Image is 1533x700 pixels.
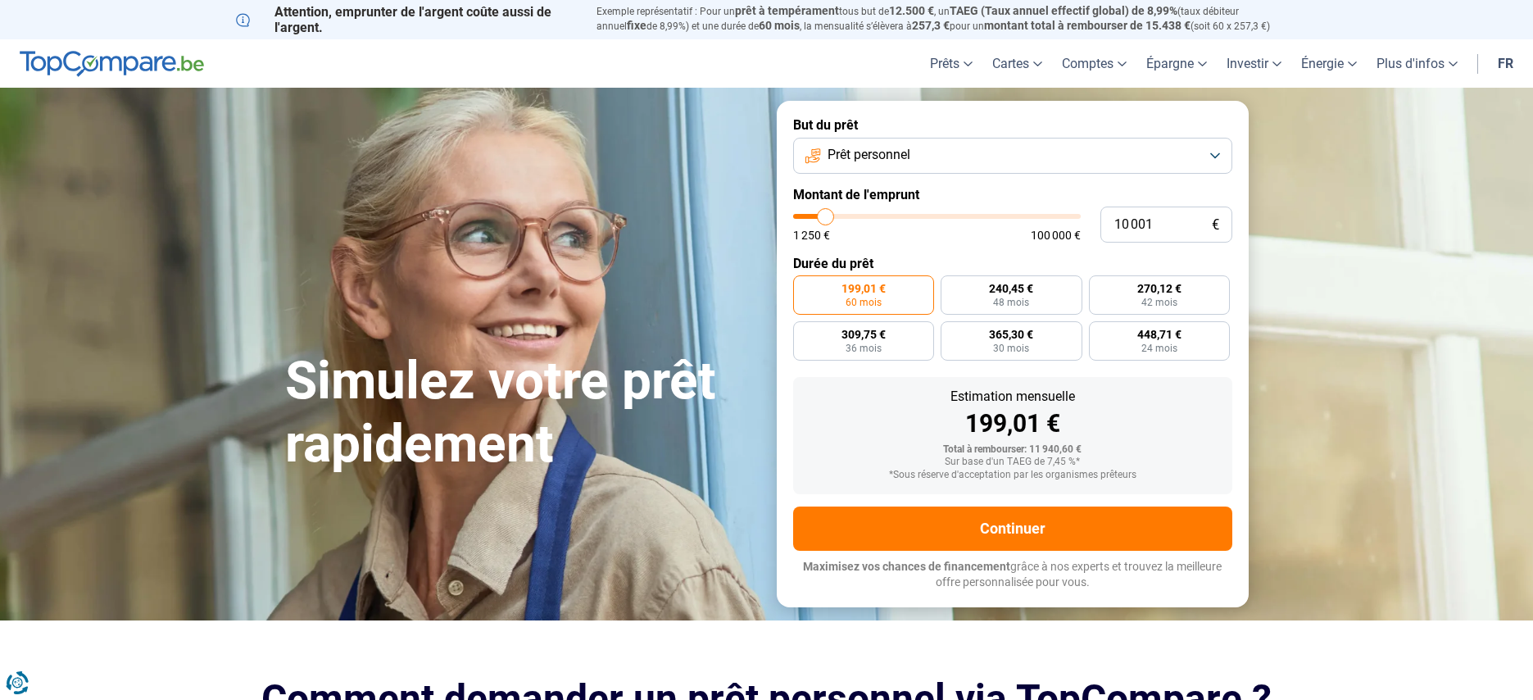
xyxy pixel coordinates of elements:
span: 309,75 € [841,329,886,340]
label: But du prêt [793,117,1232,133]
span: 1 250 € [793,230,830,241]
button: Continuer [793,507,1232,551]
label: Montant de l'emprunt [793,187,1232,202]
h1: Simulez votre prêt rapidement [285,350,757,476]
span: 12.500 € [889,4,934,17]
span: 365,30 € [989,329,1033,340]
span: € [1212,218,1219,232]
span: 240,45 € [989,283,1033,294]
span: Maximisez vos chances de financement [803,560,1010,573]
span: Prêt personnel [828,146,910,164]
div: Estimation mensuelle [806,390,1219,403]
img: TopCompare [20,51,204,77]
a: fr [1488,39,1523,88]
p: Exemple représentatif : Pour un tous but de , un (taux débiteur annuel de 8,99%) et une durée de ... [596,4,1298,34]
a: Prêts [920,39,982,88]
span: 270,12 € [1137,283,1181,294]
span: 448,71 € [1137,329,1181,340]
span: fixe [627,19,646,32]
button: Prêt personnel [793,138,1232,174]
a: Épargne [1136,39,1217,88]
p: grâce à nos experts et trouvez la meilleure offre personnalisée pour vous. [793,559,1232,591]
a: Investir [1217,39,1291,88]
a: Cartes [982,39,1052,88]
span: 60 mois [759,19,800,32]
span: 42 mois [1141,298,1177,307]
div: *Sous réserve d'acceptation par les organismes prêteurs [806,470,1219,481]
span: prêt à tempérament [735,4,839,17]
a: Comptes [1052,39,1136,88]
span: 24 mois [1141,343,1177,353]
span: 30 mois [993,343,1029,353]
span: 100 000 € [1031,230,1081,241]
label: Durée du prêt [793,256,1232,271]
span: montant total à rembourser de 15.438 € [984,19,1191,32]
div: Sur base d'un TAEG de 7,45 %* [806,457,1219,468]
span: 60 mois [846,298,882,307]
span: 48 mois [993,298,1029,307]
span: 36 mois [846,343,882,353]
span: 199,01 € [841,283,886,294]
p: Attention, emprunter de l'argent coûte aussi de l'argent. [236,4,577,35]
a: Énergie [1291,39,1367,88]
span: TAEG (Taux annuel effectif global) de 8,99% [950,4,1177,17]
a: Plus d'infos [1367,39,1467,88]
span: 257,3 € [912,19,950,32]
div: Total à rembourser: 11 940,60 € [806,444,1219,456]
div: 199,01 € [806,411,1219,436]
